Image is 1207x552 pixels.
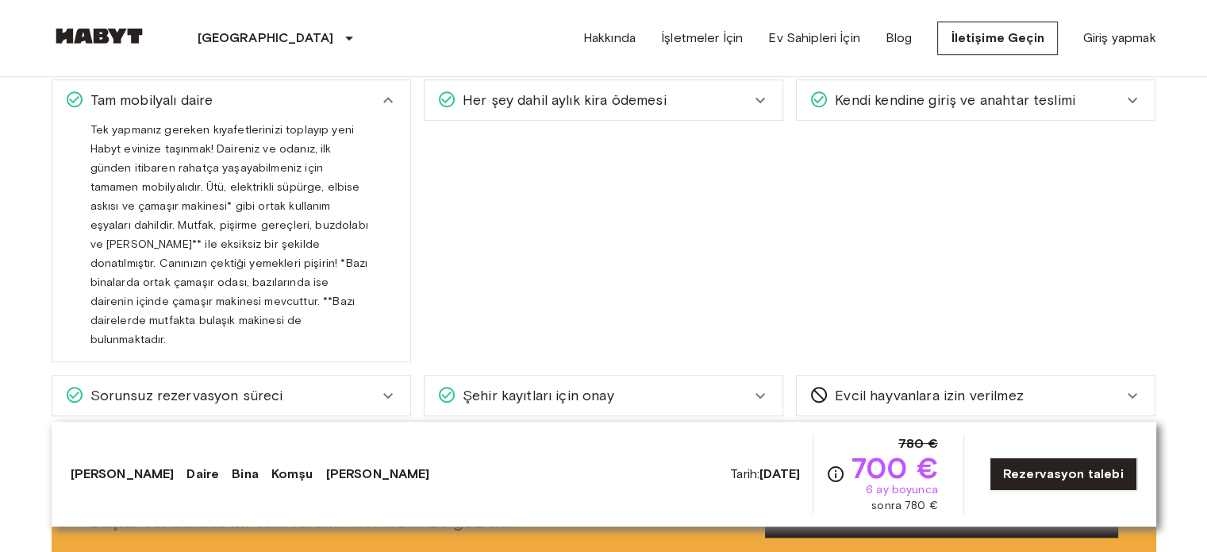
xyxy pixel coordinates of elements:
[90,123,368,346] font: Tek yapmanız gereken kıyafetlerinizi toplayıp yeni Habyt evinize taşınmak! Daireniz ve odanız, il...
[886,29,913,48] a: Blog
[871,499,938,512] font: sonra 780 €
[661,29,743,48] a: İşletmeler İçin
[768,29,860,48] a: Ev Sahipleri İçin
[90,91,213,109] font: Tam mobilyalı daire
[425,80,782,120] div: Her şey dahil aylık kira ödemesi
[759,466,800,481] font: [DATE]
[1083,30,1156,45] font: Giriş yapmak
[326,465,430,484] a: [PERSON_NAME]
[768,30,860,45] font: Ev Sahipleri İçin
[271,465,313,484] a: Komşu
[730,466,759,481] font: Tarih:
[186,465,219,484] a: Daire
[198,30,334,45] font: [GEOGRAPHIC_DATA]
[52,80,410,120] div: Tam mobilyalı daire
[1083,29,1156,48] a: Giriş yapmak
[835,91,1075,109] font: Kendi kendine giriş ve anahtar teslimi
[1003,466,1124,481] font: Rezervasyon talebi
[425,376,782,415] div: Şehir kayıtları için onay
[232,466,259,481] font: Bina
[52,376,410,415] div: Sorunsuz rezervasyon süreci
[463,91,667,109] font: Her şey dahil aylık kira ödemesi
[583,29,636,48] a: Hakkında
[898,436,938,451] font: 780 €
[826,465,845,484] svg: Tam fiyat dökümü için maliyet özetini inceleyin. İndirimlerin yalnızca yeni katılanlar için geçer...
[797,376,1155,415] div: Evcil hayvanlara izin verilmez
[186,466,219,481] font: Daire
[90,387,283,404] font: Sorunsuz rezervasyon süreci
[583,30,636,45] font: Hakkında
[71,465,175,484] a: [PERSON_NAME]
[797,80,1155,120] div: Kendi kendine giriş ve anahtar teslimi
[937,21,1057,55] a: İletişime Geçin
[71,466,175,481] font: [PERSON_NAME]
[52,28,147,44] img: Habyt
[271,466,313,481] font: Komşu
[835,387,1024,404] font: Evcil hayvanlara izin verilmez
[661,30,743,45] font: İşletmeler İçin
[326,466,430,481] font: [PERSON_NAME]
[463,387,614,404] font: Şehir kayıtları için onay
[232,465,259,484] a: Bina
[851,450,938,485] font: 700 €
[866,483,938,496] font: 6 ay boyunca
[990,457,1137,491] a: Rezervasyon talebi
[951,30,1044,45] font: İletişime Geçin
[886,30,913,45] font: Blog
